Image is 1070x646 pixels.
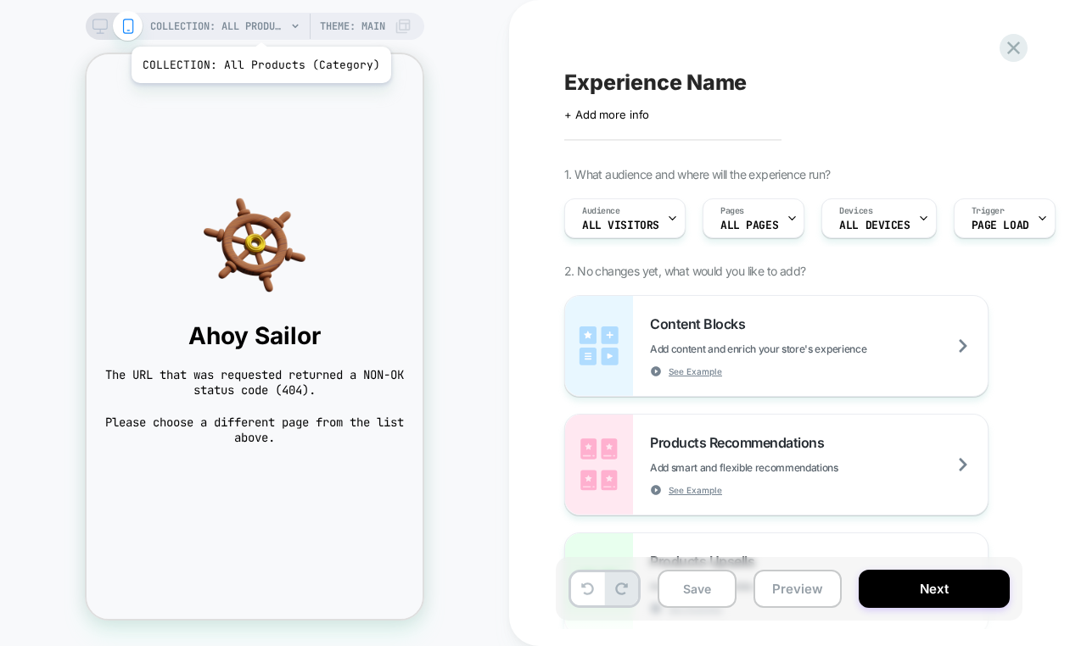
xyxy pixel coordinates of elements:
img: navigation helm [17,140,319,242]
span: Add content and enrich your store's experience [650,342,951,355]
span: ALL PAGES [720,220,778,231]
span: Devices [839,205,872,217]
span: Products Recommendations [650,434,832,451]
span: Trigger [972,205,1005,217]
span: 1. What audience and where will the experience run? [564,167,830,181]
span: + Add more info [564,108,649,121]
span: 2. No changes yet, what would you like to add? [564,264,805,278]
span: ALL DEVICES [839,220,910,231]
span: COLLECTION: All Products (Category) [150,13,286,40]
span: All Visitors [582,220,659,231]
span: See Example [669,365,722,377]
span: Add smart and flexible recommendations [650,461,923,474]
span: Products Upsells [650,553,763,570]
button: Save [658,570,737,608]
span: Pages [720,205,744,217]
span: Ahoy Sailor [17,267,319,296]
span: Theme: MAIN [320,13,385,40]
button: Next [859,570,1010,608]
span: See Example [669,484,722,496]
button: Preview [753,570,842,608]
span: Audience [582,205,620,217]
span: Please choose a different page from the list above. [17,360,319,391]
span: Page Load [972,220,1029,231]
span: Experience Name [564,70,747,95]
span: Content Blocks [650,315,753,332]
span: The URL that was requested returned a NON-OK status code (404). [17,313,319,343]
